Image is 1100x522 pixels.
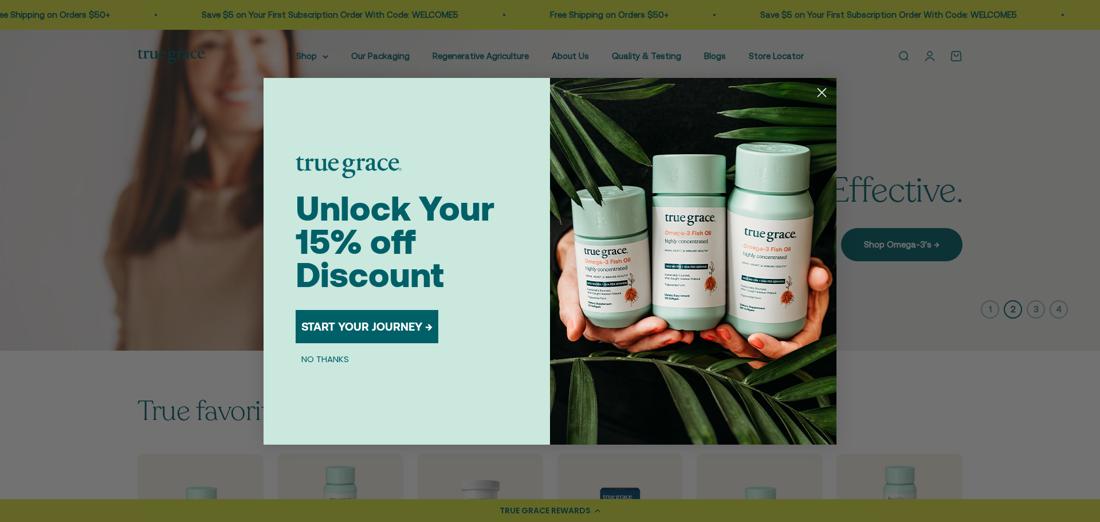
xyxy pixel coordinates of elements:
button: Close dialog [812,83,832,103]
span: Unlock Your 15% off Discount [296,189,494,295]
img: logo placeholder [296,156,402,178]
button: NO THANKS [296,352,355,366]
button: START YOUR JOURNEY → [296,310,438,343]
img: 098727d5-50f8-4f9b-9554-844bb8da1403.jpeg [550,78,836,445]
